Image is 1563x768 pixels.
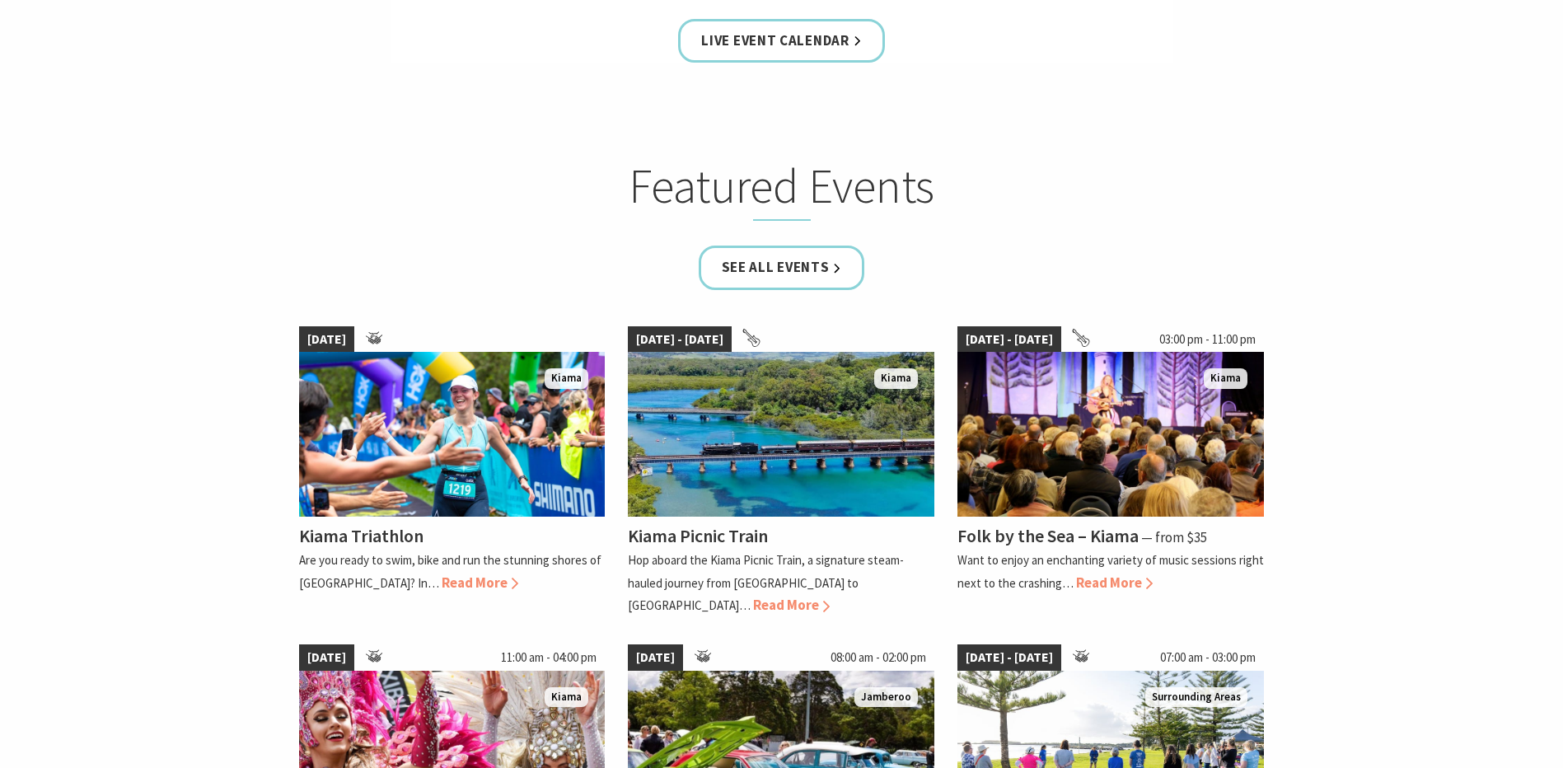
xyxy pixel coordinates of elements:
span: [DATE] [299,644,354,671]
p: Hop aboard the Kiama Picnic Train, a signature steam-hauled journey from [GEOGRAPHIC_DATA] to [GE... [628,552,904,612]
a: [DATE] - [DATE] 03:00 pm - 11:00 pm Folk by the Sea - Showground Pavilion Kiama Folk by the Sea –... [957,326,1264,616]
h4: Kiama Picnic Train [628,524,768,547]
a: Live Event Calendar [678,19,884,63]
span: Read More [1076,574,1153,592]
a: See all Events [699,246,865,289]
span: [DATE] - [DATE] [957,326,1061,353]
h4: Folk by the Sea – Kiama [957,524,1139,547]
span: 03:00 pm - 11:00 pm [1151,326,1264,353]
h4: Kiama Triathlon [299,524,424,547]
span: Read More [442,574,518,592]
span: [DATE] - [DATE] [957,644,1061,671]
span: Surrounding Areas [1145,687,1247,708]
span: 08:00 am - 02:00 pm [822,644,934,671]
img: Kiama Picnic Train [628,352,934,517]
span: 11:00 am - 04:00 pm [493,644,605,671]
span: [DATE] [299,326,354,353]
span: [DATE] - [DATE] [628,326,732,353]
a: [DATE] - [DATE] Kiama Picnic Train Kiama Kiama Picnic Train Hop aboard the Kiama Picnic Train, a ... [628,326,934,616]
span: Kiama [874,368,918,389]
span: [DATE] [628,644,683,671]
span: ⁠— from $35 [1141,528,1207,546]
img: kiamatriathlon [299,352,606,517]
span: Kiama [545,368,588,389]
span: 07:00 am - 03:00 pm [1152,644,1264,671]
h2: Featured Events [459,157,1105,222]
span: Read More [753,596,830,614]
p: Want to enjoy an enchanting variety of music sessions right next to the crashing… [957,552,1264,590]
p: Are you ready to swim, bike and run the stunning shores of [GEOGRAPHIC_DATA]? In… [299,552,601,590]
span: Kiama [1204,368,1247,389]
a: [DATE] kiamatriathlon Kiama Kiama Triathlon Are you ready to swim, bike and run the stunning shor... [299,326,606,616]
img: Folk by the Sea - Showground Pavilion [957,352,1264,517]
span: Jamberoo [854,687,918,708]
span: Kiama [545,687,588,708]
